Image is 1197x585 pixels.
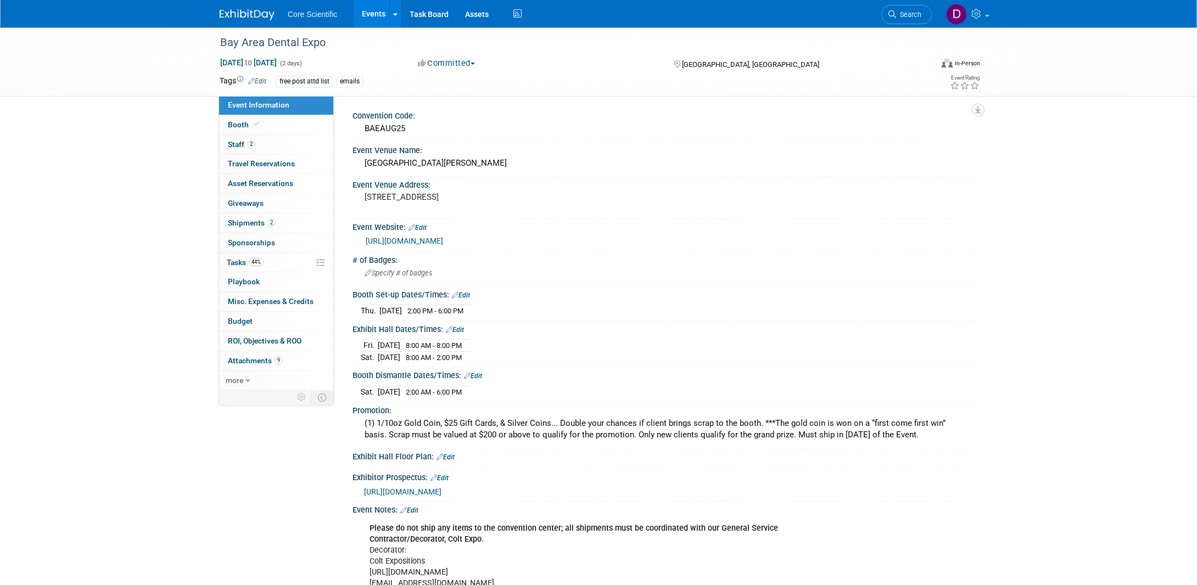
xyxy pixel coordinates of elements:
[452,291,470,299] a: Edit
[353,142,977,156] div: Event Venue Name:
[353,469,977,483] div: Exhibitor Prospectus:
[219,272,333,291] a: Playbook
[279,60,302,67] span: (2 days)
[353,321,977,335] div: Exhibit Hall Dates/Times:
[219,213,333,233] a: Shipments2
[361,155,969,172] div: [GEOGRAPHIC_DATA][PERSON_NAME]
[219,95,333,115] a: Event Information
[247,140,255,148] span: 2
[353,177,977,190] div: Event Venue Address:
[311,390,334,404] td: Toggle Event Tabs
[228,159,295,168] span: Travel Reservations
[219,312,333,331] a: Budget
[361,386,378,398] td: Sat.
[353,108,977,121] div: Convention Code:
[950,75,980,81] div: Event Rating
[361,340,378,352] td: Fri.
[228,120,261,129] span: Booth
[219,292,333,311] a: Misc. Expenses & Credits
[896,10,921,19] span: Search
[364,487,441,496] a: [URL][DOMAIN_NAME]
[292,390,311,404] td: Personalize Event Tab Strip
[406,353,462,362] span: 8:00 AM - 2:00 PM
[361,305,379,317] td: Thu.
[400,507,418,514] a: Edit
[378,386,400,398] td: [DATE]
[464,372,482,380] a: Edit
[430,474,449,482] a: Edit
[366,237,443,245] a: [URL][DOMAIN_NAME]
[379,305,402,317] td: [DATE]
[228,218,276,227] span: Shipments
[228,277,260,286] span: Playbook
[867,57,980,74] div: Event Format
[228,199,264,207] span: Giveaways
[219,194,333,213] a: Giveaways
[353,286,977,301] div: Booth Set-up Dates/Times:
[353,219,977,233] div: Event Website:
[267,218,276,227] span: 2
[378,340,400,352] td: [DATE]
[406,341,462,350] span: 8:00 AM - 8:00 PM
[353,502,977,516] div: Event Notes:
[409,224,427,232] a: Edit
[353,252,977,266] div: # of Badges:
[228,317,253,325] span: Budget
[220,75,266,88] td: Tags
[446,326,464,334] a: Edit
[361,351,378,363] td: Sat.
[361,120,969,137] div: BAEAUG25
[682,60,819,69] span: [GEOGRAPHIC_DATA], [GEOGRAPHIC_DATA]
[243,58,254,67] span: to
[228,297,314,306] span: Misc. Expenses & Credits
[365,269,432,277] span: Specify # of badges
[288,10,337,19] span: Core Scientific
[219,331,333,351] a: ROI, Objectives & ROO
[942,59,953,67] img: Format-Inperson.png
[219,154,333,173] a: Travel Reservations
[220,9,275,20] img: ExhibitDay
[228,100,289,109] span: Event Information
[219,115,333,134] a: Booth
[248,77,266,85] a: Edit
[216,33,915,53] div: Bay Area Dental Expo
[954,59,980,67] div: In-Person
[228,238,275,247] span: Sponsorships
[219,174,333,193] a: Asset Reservations
[226,376,243,385] span: more
[219,135,333,154] a: Staff2
[228,356,283,365] span: Attachments
[406,388,462,396] span: 2:00 AM - 6:00 PM
[249,258,264,266] span: 44%
[407,307,463,315] span: 2:00 PM - 6:00 PM
[219,233,333,252] a: Sponsorships
[353,448,977,463] div: Exhibit Hall Floor Plan:
[337,76,363,87] div: emails
[365,192,601,202] pre: [STREET_ADDRESS]
[219,351,333,370] a: Attachments9
[276,76,333,87] div: free post attd list
[370,524,778,544] b: Please do not ship any items to the convention center; all shipments must be coordinated with our...
[254,121,259,127] i: Booth reservation complete
[219,253,333,272] a: Tasks44%
[275,356,283,364] span: 9
[437,453,455,461] a: Edit
[353,402,977,416] div: Promotion:
[378,351,400,363] td: [DATE]
[881,5,932,24] a: Search
[228,140,255,149] span: Staff
[361,415,969,444] div: (1) 1/10oz Gold Coin, $25 Gift Cards, & Silver Coins... Double your chances if client brings scra...
[228,179,293,188] span: Asset Reservations
[946,4,967,25] img: Danielle Wiesemann
[227,258,264,267] span: Tasks
[353,367,977,381] div: Booth Dismantle Dates/Times:
[220,58,277,67] span: [DATE] [DATE]
[219,371,333,390] a: more
[414,58,479,69] button: Committed
[228,336,301,345] span: ROI, Objectives & ROO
